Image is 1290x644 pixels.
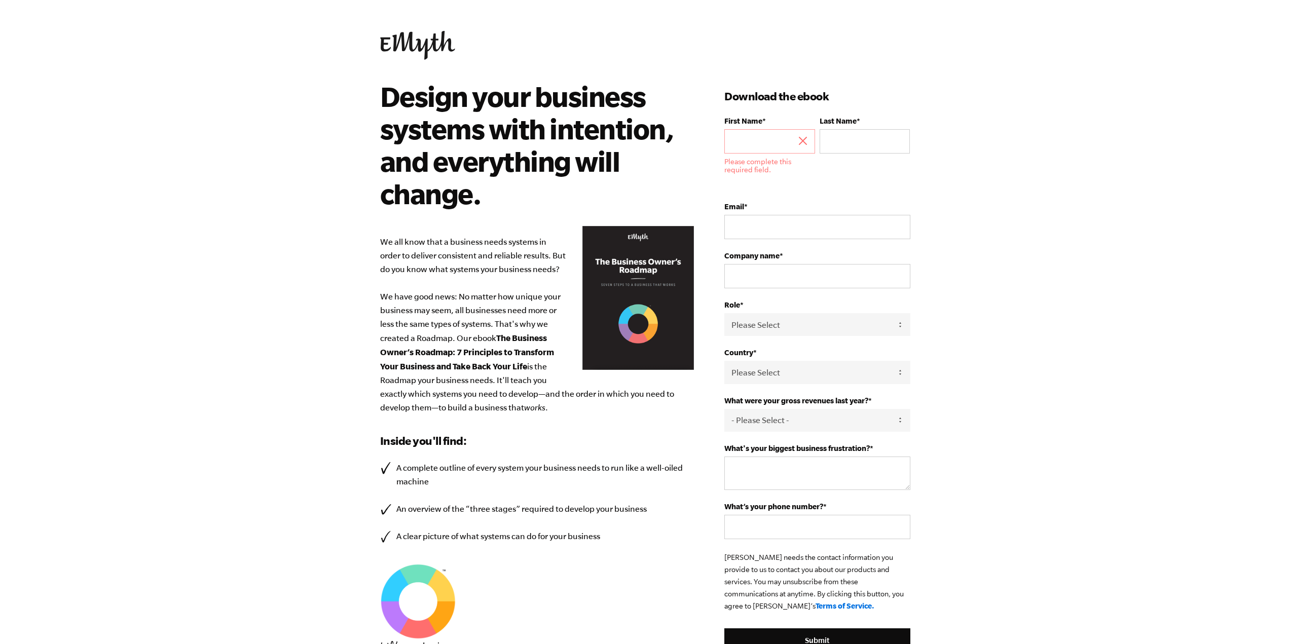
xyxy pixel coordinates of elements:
[724,348,753,357] span: Country
[380,235,694,414] p: We all know that a business needs systems in order to deliver consistent and reliable results. Bu...
[724,251,780,260] span: Company name
[380,461,694,488] li: A complete outline of every system your business needs to run like a well-oiled machine
[380,31,455,60] img: EMyth
[724,158,815,174] label: Please complete this required field.
[820,117,857,125] span: Last Name
[380,529,694,543] li: A clear picture of what systems can do for your business
[380,563,456,639] img: EMyth SES TM Graphic
[582,226,694,370] img: Business Owners Roadmap Cover
[724,551,910,612] p: [PERSON_NAME] needs the contact information you provide to us to contact you about our products a...
[816,601,874,610] a: Terms of Service.
[380,80,680,210] h2: Design your business systems with intention, and everything will change.
[1239,595,1290,644] iframe: Chat Widget
[724,88,910,104] h3: Download the ebook
[380,502,694,516] li: An overview of the “three stages” required to develop your business
[524,403,545,412] em: works
[724,300,740,309] span: Role
[724,444,870,452] span: What's your biggest business frustration?
[724,202,744,211] span: Email
[724,117,762,125] span: First Name
[380,433,694,449] h3: Inside you'll find:
[380,333,554,371] b: The Business Owner’s Roadmap: 7 Principles to Transform Your Business and Take Back Your Life
[724,502,823,511] span: What’s your phone number?
[724,396,868,405] span: What were your gross revenues last year?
